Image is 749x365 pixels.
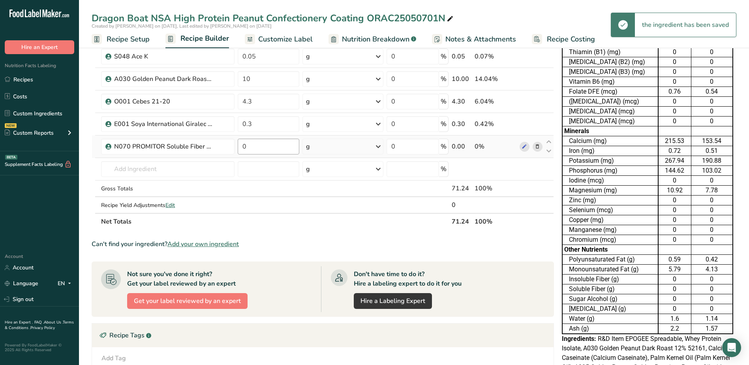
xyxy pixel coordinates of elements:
[306,52,310,61] div: g
[660,255,689,264] div: 0.59
[5,129,54,137] div: Custom Reports
[450,213,473,230] th: 71.24
[432,30,516,48] a: Notes & Attachments
[99,213,450,230] th: Net Totals
[475,52,516,61] div: 0.07%
[306,74,310,84] div: g
[660,77,689,87] div: 0
[475,74,516,84] div: 14.04%
[660,47,689,57] div: 0
[92,11,455,25] div: Dragon Boat NSA High Protein Peanut Confectionery Coating ORAC25050701N
[660,294,689,304] div: 0
[562,146,658,156] td: Iron (mg)
[693,304,731,314] div: 0
[660,117,689,126] div: 0
[107,34,150,45] span: Recipe Setup
[660,146,689,156] div: 0.72
[306,142,310,151] div: g
[114,74,213,84] div: A030 Golden Peanut Dark Roast 12% 52161
[660,235,689,245] div: 0
[354,269,462,288] div: Don't have time to do it? Hire a labeling expert to do it for you
[693,77,731,87] div: 0
[5,320,74,331] a: Terms & Conditions .
[562,294,658,304] td: Sugar Alcohol (g)
[693,225,731,235] div: 0
[180,33,229,44] span: Recipe Builder
[306,119,310,129] div: g
[562,57,658,67] td: [MEDICAL_DATA] (B2) (mg)
[101,354,126,363] div: Add Tag
[5,343,74,352] div: Powered By FoodLabelMaker © 2025 All Rights Reserved
[635,13,736,37] div: the ingredient has been saved
[562,67,658,77] td: [MEDICAL_DATA] (B3) (mg)
[693,215,731,225] div: 0
[58,279,74,288] div: EN
[693,265,731,274] div: 4.13
[660,314,689,324] div: 1.6
[101,201,234,209] div: Recipe Yield Adjustments
[693,255,731,264] div: 0.42
[5,277,38,290] a: Language
[562,136,658,146] td: Calcium (mg)
[562,156,658,166] td: Potassium (mg)
[245,30,313,48] a: Customize Label
[693,166,731,175] div: 103.02
[473,213,518,230] th: 100%
[660,196,689,205] div: 0
[660,324,689,333] div: 2.2
[562,304,658,314] td: [MEDICAL_DATA] (g)
[354,293,432,309] a: Hire a Labeling Expert
[562,225,658,235] td: Manganese (mg)
[660,225,689,235] div: 0
[475,184,516,193] div: 100%
[660,186,689,195] div: 10.92
[562,196,658,205] td: Zinc (mg)
[452,184,471,193] div: 71.24
[660,97,689,106] div: 0
[660,57,689,67] div: 0
[562,107,658,117] td: [MEDICAL_DATA] (mcg)
[693,314,731,324] div: 1.14
[452,200,471,210] div: 0
[693,97,731,106] div: 0
[660,107,689,116] div: 0
[532,30,595,48] a: Recipe Costing
[562,255,658,265] td: Polyunsaturated Fat (g)
[660,67,689,77] div: 0
[5,40,74,54] button: Hire an Expert
[127,293,248,309] button: Get your label reviewed by an expert
[452,119,471,129] div: 0.30
[5,155,17,160] div: BETA
[693,57,731,67] div: 0
[562,335,596,342] span: Ingredients:
[114,52,213,61] div: S048 Ace K
[127,269,236,288] div: Not sure you've done it right? Get your label reviewed by an expert
[660,265,689,274] div: 5.79
[452,142,471,151] div: 0.00
[92,239,554,249] div: Can't find your ingredient?
[562,186,658,196] td: Magnesium (mg)
[693,146,731,156] div: 0.51
[693,107,731,116] div: 0
[693,87,731,96] div: 0.54
[693,275,731,284] div: 0
[562,245,658,255] td: Other Nutrients
[342,34,409,45] span: Nutrition Breakdown
[562,117,658,126] td: [MEDICAL_DATA] (mcg)
[693,117,731,126] div: 0
[134,296,241,306] span: Get your label reviewed by an expert
[101,184,234,193] div: Gross Totals
[660,205,689,215] div: 0
[562,314,658,324] td: Water (g)
[452,97,471,106] div: 4.30
[165,201,175,209] span: Edit
[562,324,658,334] td: Ash (g)
[30,325,55,331] a: Privacy Policy
[562,166,658,176] td: Phosphorus (mg)
[562,126,658,136] td: Minerals
[693,205,731,215] div: 0
[101,161,234,177] input: Add Ingredient
[660,166,689,175] div: 144.62
[693,235,731,245] div: 0
[562,176,658,186] td: Iodine (mcg)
